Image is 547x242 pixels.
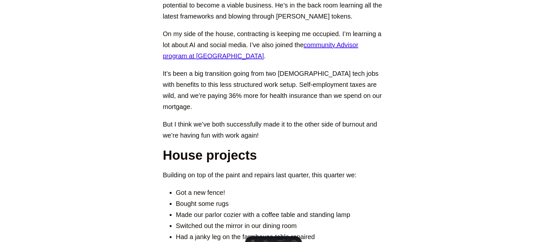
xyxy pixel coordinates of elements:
[176,198,384,209] li: Bought some rugs
[163,28,384,61] p: On my side of the house, contracting is keeping me occupied. I’m learning a lot about AI and soci...
[163,119,384,141] p: But I think we’ve both successfully made it to the other side of burnout and we’re having fun wit...
[176,187,384,198] li: Got a new fence!
[163,68,384,112] p: It’s been a big transition going from two [DEMOGRAPHIC_DATA] tech jobs with benefits to this less...
[163,169,384,181] p: Building on top of the paint and repairs last quarter, this quarter we:
[176,220,384,231] li: Switched out the mirror in our dining room
[176,209,384,220] li: Made our parlor cozier with a coffee table and standing lamp
[163,147,384,163] h2: House projects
